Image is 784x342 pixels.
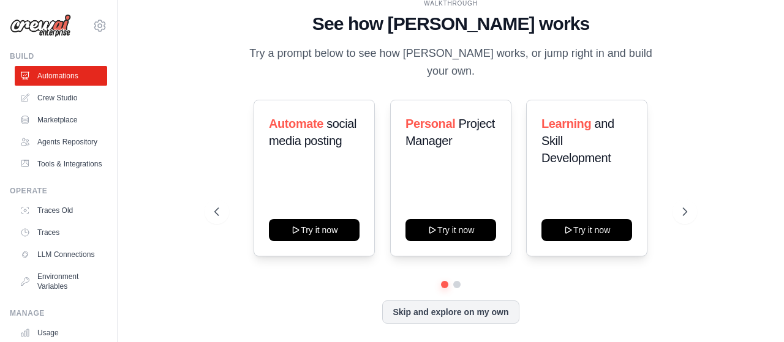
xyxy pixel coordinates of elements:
[382,300,519,324] button: Skip and explore on my own
[723,283,784,342] iframe: Chat Widget
[10,308,107,318] div: Manage
[15,66,107,86] a: Automations
[405,219,496,241] button: Try it now
[541,219,632,241] button: Try it now
[10,186,107,196] div: Operate
[10,51,107,61] div: Build
[15,223,107,242] a: Traces
[214,13,687,35] h1: See how [PERSON_NAME] works
[15,154,107,174] a: Tools & Integrations
[15,110,107,130] a: Marketplace
[269,219,360,241] button: Try it now
[15,267,107,296] a: Environment Variables
[269,117,323,130] span: Automate
[15,88,107,108] a: Crew Studio
[245,45,657,81] p: Try a prompt below to see how [PERSON_NAME] works, or jump right in and build your own.
[15,245,107,264] a: LLM Connections
[15,132,107,152] a: Agents Repository
[405,117,455,130] span: Personal
[541,117,614,165] span: and Skill Development
[15,201,107,220] a: Traces Old
[405,117,495,147] span: Project Manager
[541,117,591,130] span: Learning
[10,14,71,37] img: Logo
